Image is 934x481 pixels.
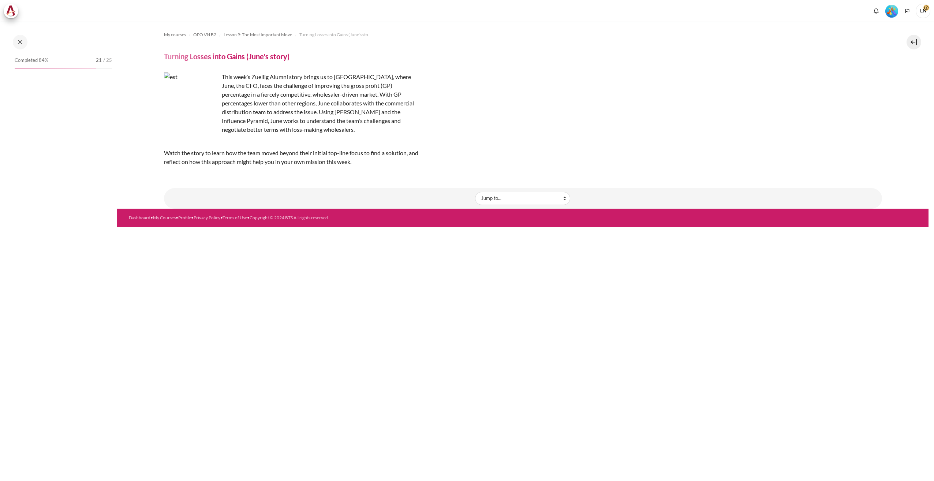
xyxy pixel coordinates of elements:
[299,31,373,38] span: Turning Losses into Gains (June's story)
[96,57,102,64] span: 21
[902,5,913,16] button: Languages
[193,31,216,38] span: OPO VN B2
[871,5,882,16] div: Show notification window with no new notifications
[916,4,930,18] span: LN
[164,72,219,127] img: est
[882,4,901,18] a: Level #5
[153,215,176,220] a: My Courses
[885,5,898,18] img: Level #5
[224,30,292,39] a: Lesson 9: The Most Important Move
[164,149,420,166] p: Watch the story to learn how the team moved beyond their initial top-line focus to find a solutio...
[164,30,186,39] a: My courses
[916,4,930,18] a: User menu
[885,4,898,18] div: Level #5
[164,29,882,41] nav: Navigation bar
[193,30,216,39] a: OPO VN B2
[224,31,292,38] span: Lesson 9: The Most Important Move
[164,52,289,61] h4: Turning Losses into Gains (June's story)
[129,215,574,221] div: • • • • •
[194,215,220,220] a: Privacy Policy
[103,57,112,64] span: / 25
[4,4,22,18] a: Architeck Architeck
[299,30,373,39] a: Turning Losses into Gains (June's story)
[117,22,929,209] section: Content
[129,215,150,220] a: Dashboard
[250,215,328,220] a: Copyright © 2024 BTS All rights reserved
[223,215,247,220] a: Terms of Use
[178,215,191,220] a: Profile
[15,57,48,64] span: Completed 84%
[164,31,186,38] span: My courses
[164,72,420,134] p: This week’s Zuellig Alumni story brings us to [GEOGRAPHIC_DATA], where June, the CFO, faces the c...
[6,5,16,16] img: Architeck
